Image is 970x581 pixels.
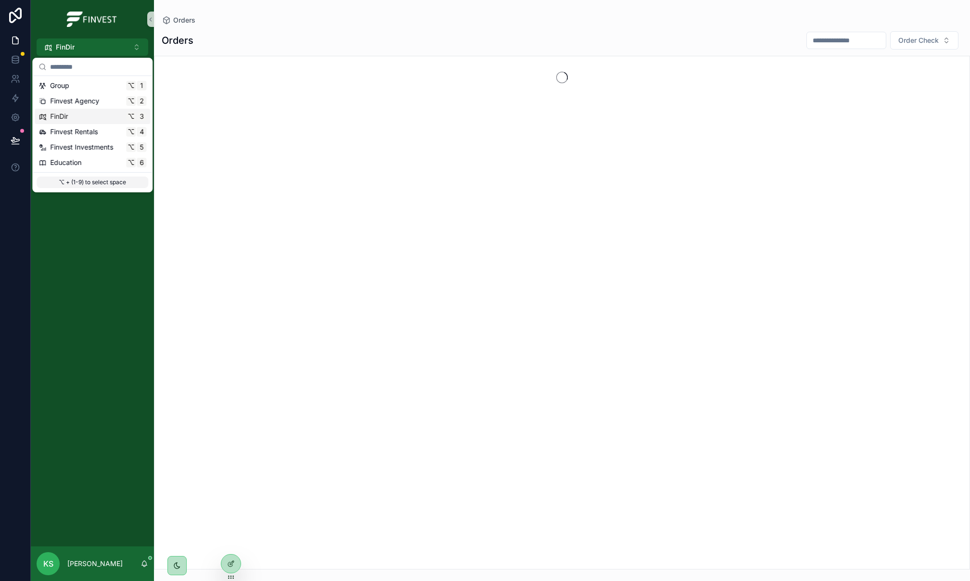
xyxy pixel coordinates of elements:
[50,81,69,90] span: Group
[127,128,135,136] span: ⌥
[127,82,135,89] span: ⌥
[37,177,148,188] p: ⌥ + (1-9) to select space
[127,159,135,166] span: ⌥
[138,97,145,105] span: 2
[50,158,81,167] span: Education
[67,559,123,568] p: [PERSON_NAME]
[138,113,145,120] span: 3
[127,113,135,120] span: ⌥
[31,56,154,131] div: scrollable content
[127,143,135,151] span: ⌥
[50,127,98,137] span: Finvest Rentals
[56,42,75,52] span: FinDir
[50,142,113,152] span: Finvest Investments
[37,38,148,56] button: Select Button
[898,36,939,45] span: Order Check
[162,15,195,25] a: Orders
[67,12,118,27] img: App logo
[50,112,68,121] span: FinDir
[138,128,145,136] span: 4
[138,82,145,89] span: 1
[127,97,135,105] span: ⌥
[890,31,958,50] button: Select Button
[138,143,145,151] span: 5
[33,76,152,172] div: Suggestions
[173,15,195,25] span: Orders
[162,34,193,47] h1: Orders
[138,159,145,166] span: 6
[43,558,53,569] span: KS
[50,96,99,106] span: Finvest Agency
